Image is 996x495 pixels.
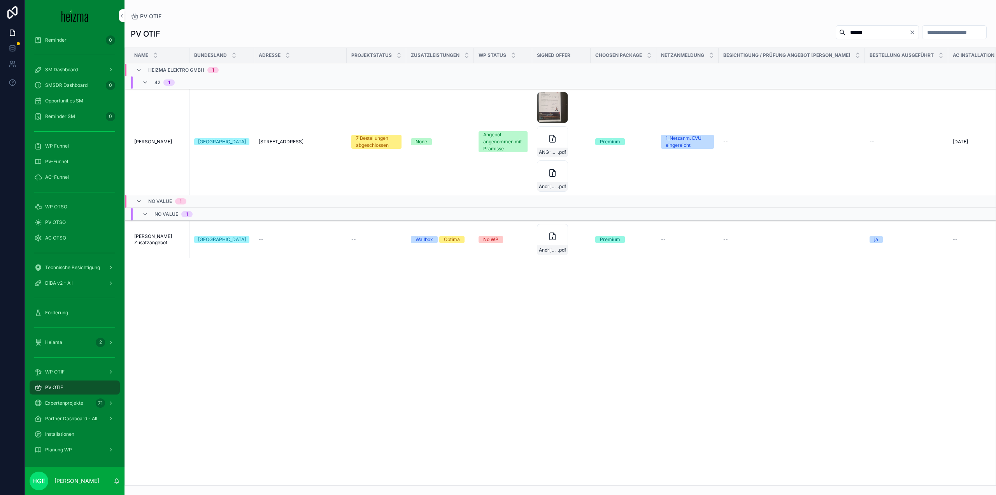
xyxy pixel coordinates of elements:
[45,416,97,422] span: Partner Dashboard - All
[30,365,120,379] a: WP OTIF
[45,159,68,165] span: PV-Funnel
[870,139,874,145] span: --
[723,139,728,145] span: --
[30,94,120,108] a: Opportunities SM
[874,236,878,243] div: ja
[30,412,120,426] a: Partner Dashboard - All
[30,200,120,214] a: WP OTSO
[416,138,427,145] div: None
[96,398,105,408] div: 71
[351,135,402,149] a: 7_Bestellungen abgeschlossen
[723,236,860,243] a: --
[558,149,566,155] span: .pdf
[30,78,120,92] a: SMSDR Dashboard0
[45,98,83,104] span: Opportunities SM
[539,247,558,253] span: Andrijasevic_PV
[168,79,170,86] div: 1
[351,236,402,243] a: --
[953,52,994,58] span: AC Installation
[537,52,570,58] span: Signed Offer
[134,139,172,145] span: [PERSON_NAME]
[45,219,66,225] span: PV OTSO
[30,170,120,184] a: AC-Funnel
[45,310,68,316] span: Förderung
[45,174,69,180] span: AC-Funnel
[479,52,506,58] span: WP Status
[444,236,460,243] div: Optima
[259,52,281,58] span: Adresse
[600,138,620,145] div: Premium
[411,52,459,58] span: Zusatzleistungen
[870,139,943,145] a: --
[45,143,69,149] span: WP Funnel
[180,198,182,204] div: 1
[30,231,120,245] a: AC OTSO
[134,233,185,246] span: [PERSON_NAME] Zusatzangebot
[32,476,46,486] span: HGE
[953,236,957,243] span: --
[723,52,850,58] span: Besichtigung / Prüfung Angebot [PERSON_NAME]
[30,306,120,320] a: Förderung
[186,211,188,217] div: 1
[45,204,67,210] span: WP OTSO
[131,28,160,39] h1: PV OTIF
[351,236,356,243] span: --
[661,135,714,149] a: 1_Netzanm. EVU eingereicht
[483,131,523,152] div: Angebot angenommen mit Prämisse
[558,183,566,190] span: .pdf
[30,261,120,275] a: Technische Besichtigung
[54,477,99,485] p: [PERSON_NAME]
[595,52,642,58] span: Choosen Package
[134,139,185,145] a: [PERSON_NAME]
[45,82,88,88] span: SMSDR Dashboard
[106,81,115,90] div: 0
[131,12,161,20] a: PV OTIF
[212,67,214,73] div: 1
[45,67,78,73] span: SM Dashboard
[259,236,263,243] span: --
[45,37,67,43] span: Reminder
[134,52,148,58] span: Name
[595,138,652,145] a: Premium
[661,236,714,243] a: --
[194,236,249,243] a: [GEOGRAPHIC_DATA]
[483,236,498,243] div: No WP
[30,33,120,47] a: Reminder0
[30,63,120,77] a: SM Dashboard
[140,12,161,20] span: PV OTIF
[30,139,120,153] a: WP Funnel
[723,236,728,243] span: --
[30,215,120,229] a: PV OTSO
[479,236,528,243] a: No WP
[148,198,172,204] span: No value
[539,149,558,155] span: ANG-PV-2554-[GEOGRAPHIC_DATA]-2025-06-06
[30,155,120,169] a: PV-Funnel
[198,236,246,243] div: [GEOGRAPHIC_DATA]
[479,131,528,152] a: Angebot angenommen mit Prämisse
[666,135,709,149] div: 1_Netzanm. EVU eingereicht
[411,138,469,145] a: None
[96,338,105,347] div: 2
[259,139,303,145] span: [STREET_ADDRESS]
[45,264,100,271] span: Technische Besichtigung
[106,35,115,45] div: 0
[30,109,120,123] a: Reminder SM0
[953,139,968,145] span: [DATE]
[661,236,666,243] span: --
[25,31,124,467] div: scrollable content
[30,396,120,410] a: Expertenprojekte71
[870,236,943,243] a: ja
[45,369,65,375] span: WP OTIF
[539,183,558,190] span: Andrijasevic_PV+Elektro
[148,67,204,73] span: Heizma Elektro GmbH
[411,236,469,243] a: WallboxOptima
[30,380,120,395] a: PV OTIF
[45,113,75,120] span: Reminder SM
[45,447,72,453] span: Planung WP
[30,276,120,290] a: DiBA v2 - All
[30,427,120,441] a: Installationen
[45,235,66,241] span: AC OTSO
[600,236,620,243] div: Premium
[416,236,433,243] div: Wallbox
[351,52,392,58] span: Projektstatus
